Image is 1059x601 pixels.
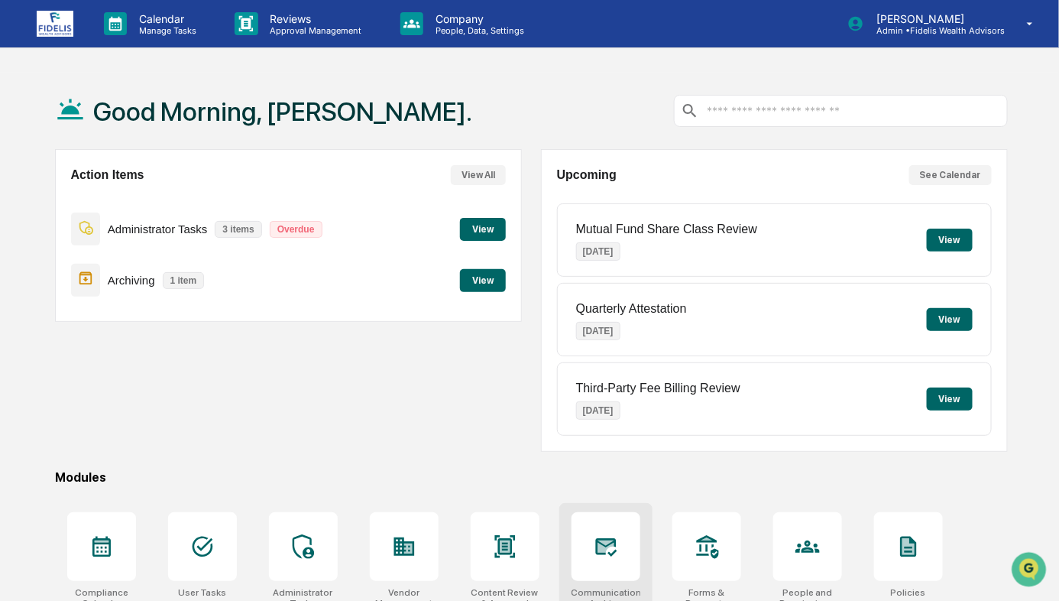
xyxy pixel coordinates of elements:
[108,274,155,287] p: Archiving
[927,229,973,252] button: View
[576,302,687,316] p: Quarterly Attestation
[15,31,278,56] p: How can we help?
[423,12,532,25] p: Company
[93,96,473,127] h1: Good Morning, [PERSON_NAME].
[576,382,740,395] p: Third-Party Fee Billing Review
[891,587,926,598] div: Policies
[927,388,973,411] button: View
[460,221,506,236] a: View
[15,223,28,235] div: 🔎
[163,272,205,289] p: 1 item
[451,165,506,185] button: View All
[31,192,99,207] span: Preclearance
[105,186,196,213] a: 🗄️Attestations
[15,193,28,206] div: 🖐️
[9,186,105,213] a: 🖐️Preclearance
[460,269,506,292] button: View
[152,258,185,270] span: Pylon
[108,258,185,270] a: Powered byPylon
[864,12,1005,25] p: [PERSON_NAME]
[260,121,278,139] button: Start new chat
[15,116,43,144] img: 1746055101610-c473b297-6a78-478c-a979-82029cc54cd1
[576,223,757,236] p: Mutual Fund Share Class Review
[127,25,204,36] p: Manage Tasks
[31,221,96,236] span: Data Lookup
[127,12,204,25] p: Calendar
[576,322,620,340] p: [DATE]
[576,242,620,261] p: [DATE]
[108,223,208,236] p: Administrator Tasks
[460,218,506,241] button: View
[111,193,123,206] div: 🗄️
[909,165,992,185] button: See Calendar
[423,25,532,36] p: People, Data, Settings
[52,132,193,144] div: We're available if you need us!
[258,25,370,36] p: Approval Management
[9,215,102,242] a: 🔎Data Lookup
[258,12,370,25] p: Reviews
[215,221,261,238] p: 3 items
[1010,551,1051,592] iframe: Open customer support
[557,168,617,182] h2: Upcoming
[71,168,144,182] h2: Action Items
[460,272,506,287] a: View
[37,11,73,37] img: logo
[270,221,322,238] p: Overdue
[126,192,189,207] span: Attestations
[576,401,620,420] p: [DATE]
[927,308,973,331] button: View
[52,116,251,132] div: Start new chat
[178,587,226,598] div: User Tasks
[55,470,1008,485] div: Modules
[864,25,1005,36] p: Admin • Fidelis Wealth Advisors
